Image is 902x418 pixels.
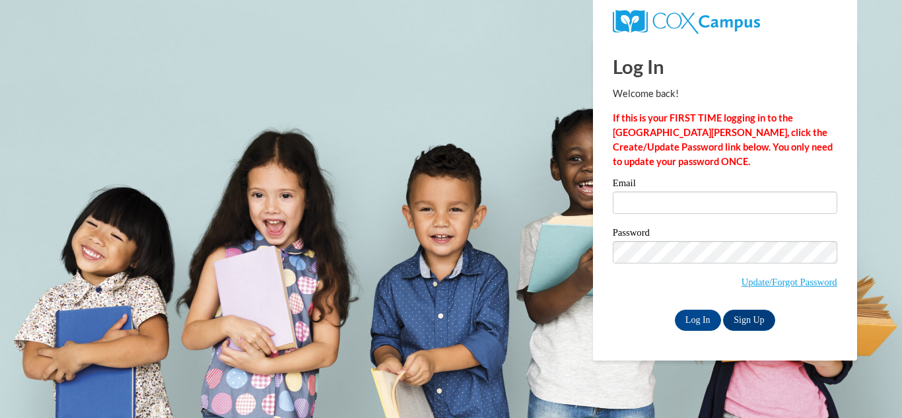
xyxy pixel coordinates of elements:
[613,10,760,34] img: COX Campus
[613,15,760,26] a: COX Campus
[675,310,721,331] input: Log In
[613,178,837,192] label: Email
[742,277,837,287] a: Update/Forgot Password
[613,87,837,101] p: Welcome back!
[613,112,833,167] strong: If this is your FIRST TIME logging in to the [GEOGRAPHIC_DATA][PERSON_NAME], click the Create/Upd...
[613,53,837,80] h1: Log In
[723,310,775,331] a: Sign Up
[613,228,837,241] label: Password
